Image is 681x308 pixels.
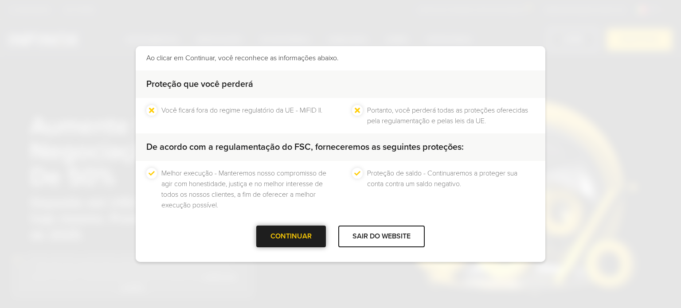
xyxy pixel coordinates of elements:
[256,226,326,247] div: CONTINUAR
[146,142,464,152] strong: De acordo com a regulamentação do FSC, forneceremos as seguintes proteções:
[161,105,322,126] li: Você ficará fora do regime regulatório da UE - MiFID II.
[161,168,329,211] li: Melhor execução - Manteremos nosso compromisso de agir com honestidade, justiça e no melhor inter...
[146,79,253,90] strong: Proteção que você perderá
[367,168,535,211] li: Proteção de saldo - Continuaremos a proteger sua conta contra um saldo negativo.
[338,226,425,247] div: SAIR DO WEBSITE
[146,53,535,63] p: Ao clicar em Continuar, você reconhece as informações abaixo.
[367,105,535,126] li: Portanto, você perderá todas as proteções oferecidas pela regulamentação e pelas leis da UE.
